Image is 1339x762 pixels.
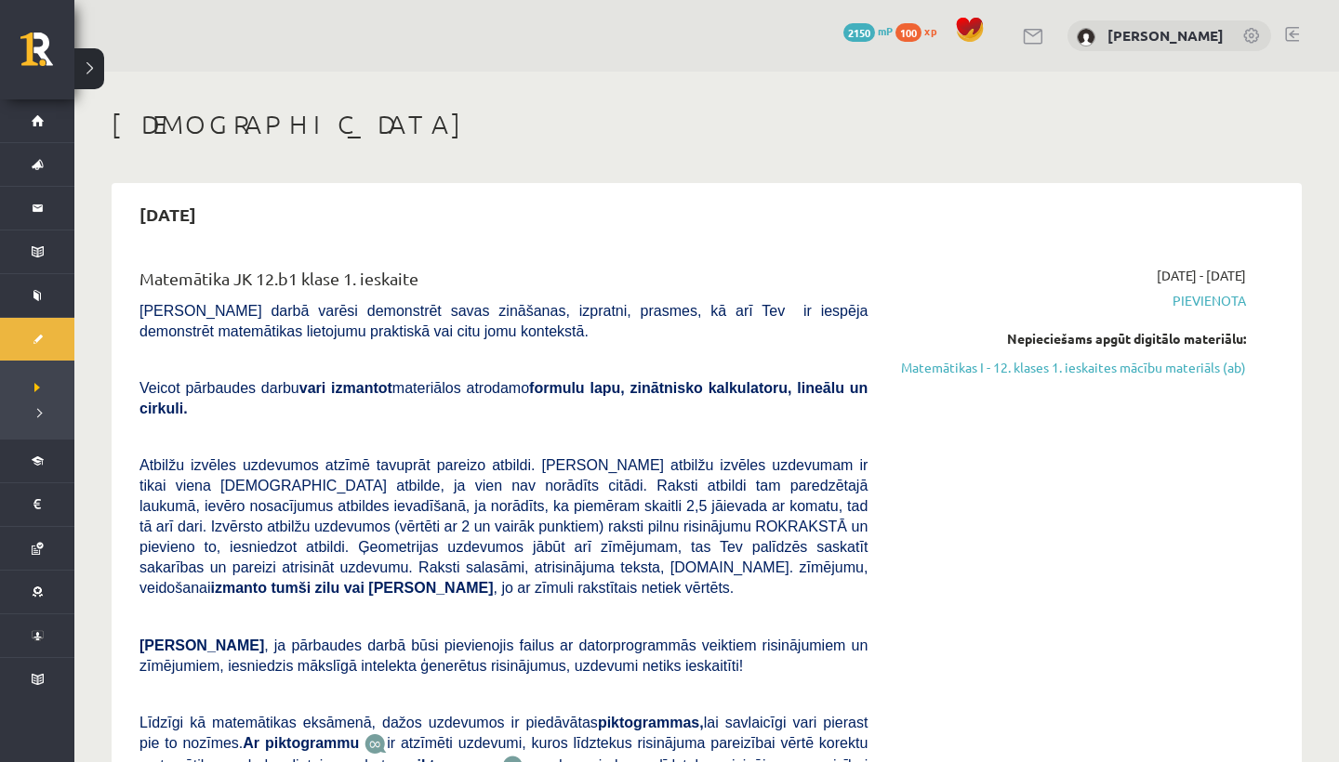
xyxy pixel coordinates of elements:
span: Atbilžu izvēles uzdevumos atzīmē tavuprāt pareizo atbildi. [PERSON_NAME] atbilžu izvēles uzdevuma... [139,457,868,596]
div: Matemātika JK 12.b1 klase 1. ieskaite [139,266,868,300]
span: xp [924,23,936,38]
img: JfuEzvunn4EvwAAAAASUVORK5CYII= [365,733,387,755]
span: Līdzīgi kā matemātikas eksāmenā, dažos uzdevumos ir piedāvātas lai savlaicīgi vari pierast pie to... [139,715,868,751]
h2: [DATE] [121,192,215,236]
b: tumši zilu vai [PERSON_NAME] [271,580,493,596]
a: Rīgas 1. Tālmācības vidusskola [20,33,74,79]
b: piktogrammas, [598,715,704,730]
span: mP [878,23,893,38]
span: [PERSON_NAME] darbā varēsi demonstrēt savas zināšanas, izpratni, prasmes, kā arī Tev ir iespēja d... [139,303,868,339]
b: vari izmantot [299,380,392,396]
b: formulu lapu, zinātnisko kalkulatoru, lineālu un cirkuli. [139,380,868,416]
span: [PERSON_NAME] [139,637,264,653]
span: [DATE] - [DATE] [1157,266,1246,285]
span: Veicot pārbaudes darbu materiālos atrodamo [139,380,868,416]
span: 100 [895,23,921,42]
span: 2150 [843,23,875,42]
b: Ar piktogrammu [243,735,359,751]
div: Nepieciešams apgūt digitālo materiālu: [895,329,1246,348]
a: 2150 mP [843,23,893,38]
a: Matemātikas I - 12. klases 1. ieskaites mācību materiāls (ab) [895,358,1246,377]
a: [PERSON_NAME] [1107,26,1224,45]
span: , ja pārbaudes darbā būsi pievienojis failus ar datorprogrammās veiktiem risinājumiem un zīmējumi... [139,637,868,674]
img: Daniella Bergmane [1077,28,1095,46]
h1: [DEMOGRAPHIC_DATA] [112,109,1302,140]
a: 100 xp [895,23,946,38]
span: Pievienota [895,291,1246,310]
b: izmanto [211,580,267,596]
